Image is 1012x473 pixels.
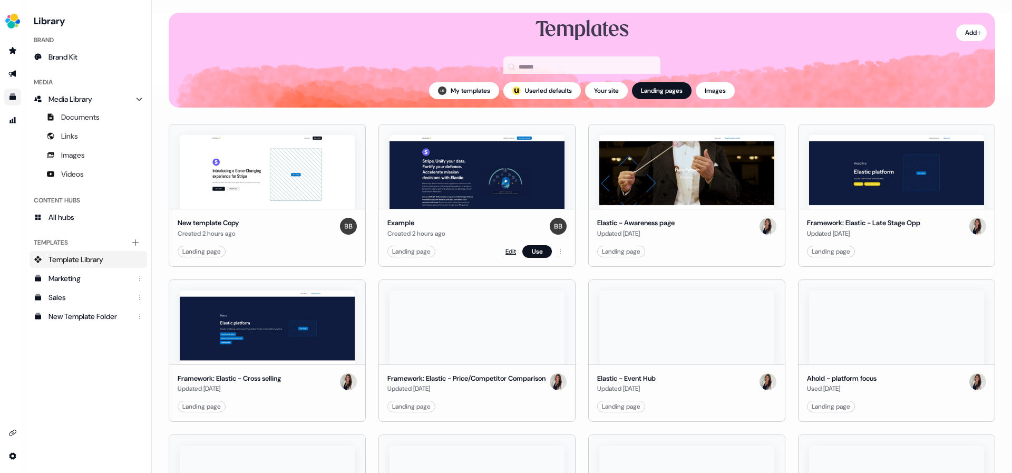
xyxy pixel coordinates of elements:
span: Images [61,150,85,160]
a: Documents [30,109,147,126]
div: Landing page [812,246,850,257]
button: New template CopyNew template CopyCreated 2 hours agoBenLanding page [169,124,366,267]
div: Elastic - Event Hub [597,373,656,384]
button: My templates [429,82,499,99]
a: Images [30,147,147,163]
img: Kelly [760,373,776,390]
a: Go to templates [4,89,21,105]
img: Framework: Elastic - Price/Competitor Comparison [390,291,565,364]
img: Kelly [340,373,357,390]
button: Framework: Elastic - Late Stage OppFramework: Elastic - Late Stage OppUpdated [DATE]KellyLanding ... [798,124,995,267]
button: Framework: Elastic - Price/Competitor ComparisonFramework: Elastic - Price/Competitor ComparisonU... [378,279,576,422]
a: Videos [30,166,147,182]
button: Ahold - platform focusAhold - platform focusUsed [DATE]KellyLanding page [798,279,995,422]
div: Landing page [392,401,431,412]
div: Templates [536,16,629,44]
div: Brand [30,32,147,49]
a: Media Library [30,91,147,108]
div: Ahold - platform focus [807,373,877,384]
img: Framework: Elastic - Cross selling [180,291,355,364]
div: Example [387,218,445,228]
button: Landing pages [632,82,692,99]
button: ExampleExampleCreated 2 hours agoBenLanding pageEditUse [378,124,576,267]
div: Updated [DATE] [178,383,281,394]
button: Your site [585,82,628,99]
a: Go to integrations [4,448,21,465]
img: Kelly [969,218,986,235]
div: Used [DATE] [807,383,877,394]
button: Images [696,82,735,99]
div: Landing page [602,401,640,412]
div: Media [30,74,147,91]
button: Use [522,245,552,258]
span: All hubs [48,212,74,223]
span: Template Library [48,254,103,265]
a: Go to attribution [4,112,21,129]
img: Example [390,135,565,209]
img: userled logo [512,86,521,95]
a: Links [30,128,147,144]
img: Ahold - platform focus [809,291,984,364]
button: Elastic - Event HubElastic - Event HubUpdated [DATE]KellyLanding page [588,279,785,422]
div: Marketing [48,273,130,284]
div: Landing page [392,246,431,257]
div: Framework: Elastic - Price/Competitor Comparison [387,373,546,384]
span: Media Library [48,94,92,104]
img: Kelly [760,218,776,235]
img: Ben [550,218,567,235]
div: ; [512,86,521,95]
button: Add [956,24,987,41]
img: Kelly [550,373,567,390]
div: Updated [DATE] [597,228,675,239]
div: Landing page [182,401,221,412]
span: Brand Kit [48,52,77,62]
div: Landing page [812,401,850,412]
a: Edit [505,246,516,257]
a: New Template Folder [30,308,147,325]
div: Updated [DATE] [387,383,546,394]
img: Elastic - Awareness page [599,135,774,209]
h3: Library [30,13,147,27]
img: Leelananda [438,86,446,95]
a: Go to outbound experience [4,65,21,82]
a: Go to prospects [4,42,21,59]
div: Content Hubs [30,192,147,209]
img: New template Copy [180,135,355,209]
div: New template Copy [178,218,239,228]
div: Sales [48,292,130,303]
a: Marketing [30,270,147,287]
div: Created 2 hours ago [178,228,239,239]
div: Created 2 hours ago [387,228,445,239]
div: Updated [DATE] [807,228,920,239]
button: Elastic - Awareness pageElastic - Awareness pageUpdated [DATE]KellyLanding page [588,124,785,267]
a: All hubs [30,209,147,226]
a: Template Library [30,251,147,268]
div: Framework: Elastic - Cross selling [178,373,281,384]
button: userled logo;Userled defaults [503,82,581,99]
div: Updated [DATE] [597,383,656,394]
span: Videos [61,169,84,179]
a: Go to integrations [4,424,21,441]
button: Framework: Elastic - Cross sellingFramework: Elastic - Cross sellingUpdated [DATE]KellyLanding page [169,279,366,422]
a: Sales [30,289,147,306]
img: Elastic - Event Hub [599,291,774,364]
div: Framework: Elastic - Late Stage Opp [807,218,920,228]
div: New Template Folder [48,311,130,322]
span: Links [61,131,78,141]
div: Templates [30,234,147,251]
a: Brand Kit [30,49,147,65]
img: Kelly [969,373,986,390]
div: Landing page [182,246,221,257]
div: Landing page [602,246,640,257]
img: Framework: Elastic - Late Stage Opp [809,135,984,209]
img: Ben [340,218,357,235]
span: Documents [61,112,100,122]
div: Elastic - Awareness page [597,218,675,228]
